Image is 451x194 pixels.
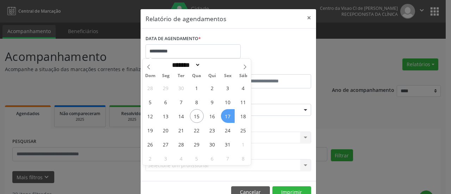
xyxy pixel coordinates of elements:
span: Outubro 23, 2025 [205,123,219,137]
span: Outubro 8, 2025 [190,95,204,109]
span: Novembro 2, 2025 [143,151,157,165]
span: Seg [158,74,173,78]
span: Outubro 25, 2025 [236,123,250,137]
span: Outubro 13, 2025 [159,109,173,123]
span: Outubro 27, 2025 [159,137,173,151]
span: Sex [220,74,235,78]
span: Outubro 21, 2025 [174,123,188,137]
h5: Relatório de agendamentos [146,14,226,23]
span: Outubro 20, 2025 [159,123,173,137]
span: Novembro 1, 2025 [236,137,250,151]
span: Outubro 2, 2025 [205,81,219,95]
span: Outubro 29, 2025 [190,137,204,151]
span: Outubro 12, 2025 [143,109,157,123]
span: Outubro 11, 2025 [236,95,250,109]
span: Outubro 15, 2025 [190,109,204,123]
span: Novembro 7, 2025 [221,151,235,165]
span: Setembro 28, 2025 [143,81,157,95]
span: Setembro 29, 2025 [159,81,173,95]
span: Outubro 9, 2025 [205,95,219,109]
span: Outubro 17, 2025 [221,109,235,123]
span: Ter [173,74,189,78]
span: Outubro 26, 2025 [143,137,157,151]
select: Month [170,61,201,69]
span: Outubro 24, 2025 [221,123,235,137]
span: Outubro 7, 2025 [174,95,188,109]
span: Outubro 3, 2025 [221,81,235,95]
span: Outubro 19, 2025 [143,123,157,137]
span: Dom [143,74,158,78]
span: Outubro 16, 2025 [205,109,219,123]
input: Year [200,61,224,69]
span: Novembro 6, 2025 [205,151,219,165]
span: Novembro 4, 2025 [174,151,188,165]
span: Outubro 14, 2025 [174,109,188,123]
span: Outubro 18, 2025 [236,109,250,123]
span: Outubro 10, 2025 [221,95,235,109]
label: ATÉ [230,63,311,74]
span: Outubro 1, 2025 [190,81,204,95]
span: Qui [204,74,220,78]
span: Novembro 8, 2025 [236,151,250,165]
span: Qua [189,74,204,78]
span: Outubro 4, 2025 [236,81,250,95]
label: DATA DE AGENDAMENTO [146,33,201,44]
span: Outubro 22, 2025 [190,123,204,137]
span: Novembro 3, 2025 [159,151,173,165]
span: Outubro 5, 2025 [143,95,157,109]
span: Setembro 30, 2025 [174,81,188,95]
button: Close [302,9,316,26]
span: Outubro 31, 2025 [221,137,235,151]
span: Outubro 6, 2025 [159,95,173,109]
span: Novembro 5, 2025 [190,151,204,165]
span: Outubro 28, 2025 [174,137,188,151]
span: Sáb [235,74,251,78]
span: Outubro 30, 2025 [205,137,219,151]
